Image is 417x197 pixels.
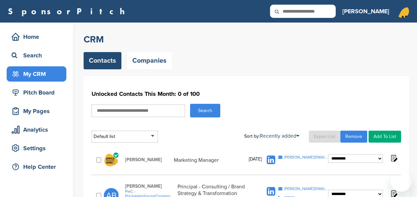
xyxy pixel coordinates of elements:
[7,85,66,100] a: Pitch Board
[342,7,389,16] h3: [PERSON_NAME]
[125,183,174,189] span: [PERSON_NAME]
[174,157,245,164] div: Marketing Manager
[7,122,66,137] a: Analytics
[10,142,66,154] div: Settings
[10,31,66,43] div: Home
[7,103,66,119] a: My Pages
[84,52,121,69] a: Contacts
[92,131,158,143] div: Default list
[104,153,118,167] img: Atw logo colour
[10,68,66,80] div: My CRM
[10,49,66,61] div: Search
[10,161,66,173] div: Help Center
[7,159,66,174] a: Help Center
[92,88,401,100] h1: Unlocked Contacts This Month: 0 of 100
[369,131,401,143] a: Add To List
[389,154,398,162] img: Notes
[7,66,66,82] a: My CRM
[342,4,389,19] a: [PERSON_NAME]
[244,133,299,139] div: Sort by:
[7,48,66,63] a: Search
[125,157,171,163] span: [PERSON_NAME]
[10,105,66,117] div: My Pages
[7,141,66,156] a: Settings
[284,187,328,191] div: [PERSON_NAME][EMAIL_ADDRESS][PERSON_NAME][DOMAIN_NAME]
[260,133,299,139] a: Recently added
[190,104,220,117] button: Search
[10,87,66,98] div: Pitch Board
[127,52,172,69] a: Companies
[340,131,367,143] a: Remove
[390,170,412,192] iframe: Button to launch messaging window
[8,7,129,16] a: SponsorPitch
[284,155,328,159] span: [PERSON_NAME][EMAIL_ADDRESS][DOMAIN_NAME]
[84,33,409,45] h2: CRM
[7,29,66,44] a: Home
[10,124,66,136] div: Analytics
[249,157,262,164] div: [DATE]
[309,131,340,143] a: Export List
